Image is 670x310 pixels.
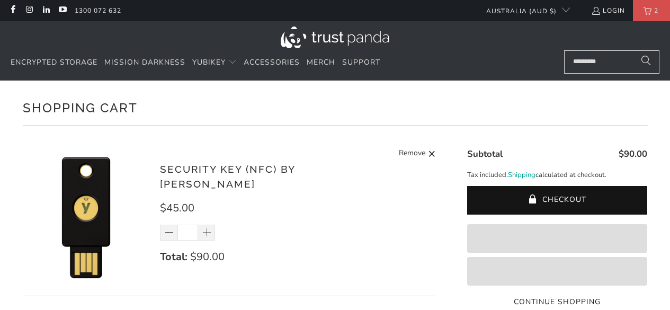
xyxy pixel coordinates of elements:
a: Trust Panda Australia on Facebook [8,6,17,15]
a: Trust Panda Australia on YouTube [58,6,67,15]
span: $90.00 [190,250,225,264]
p: Tax included. calculated at checkout. [467,170,647,181]
a: Merch [307,50,335,75]
a: Support [342,50,380,75]
button: Search [633,50,659,74]
span: Merch [307,57,335,67]
span: $90.00 [619,148,647,160]
img: Trust Panda Australia [281,26,389,48]
img: Security Key (NFC) by Yubico [23,153,150,280]
span: $45.00 [160,201,194,215]
span: Support [342,57,380,67]
span: Remove [399,147,425,161]
a: Trust Panda Australia on Instagram [24,6,33,15]
a: Remove [399,147,436,161]
a: Trust Panda Australia on LinkedIn [41,6,50,15]
span: YubiKey [192,57,226,67]
summary: YubiKey [192,50,237,75]
h1: Shopping Cart [23,96,648,118]
span: Subtotal [467,148,503,160]
a: 1300 072 632 [75,5,121,16]
a: Continue Shopping [467,296,647,308]
input: Search... [564,50,659,74]
a: Security Key (NFC) by [PERSON_NAME] [160,163,295,190]
button: Checkout [467,186,647,215]
a: Mission Darkness [104,50,185,75]
strong: Total: [160,250,187,264]
a: Encrypted Storage [11,50,97,75]
a: Login [591,5,625,16]
span: Encrypted Storage [11,57,97,67]
a: Accessories [244,50,300,75]
span: Accessories [244,57,300,67]
nav: Translation missing: en.navigation.header.main_nav [11,50,380,75]
span: Mission Darkness [104,57,185,67]
a: Shipping [508,170,535,181]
